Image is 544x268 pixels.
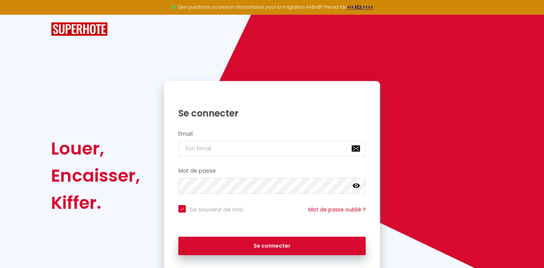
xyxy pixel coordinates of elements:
div: Kiffer. [51,189,140,216]
h2: Email [178,131,366,137]
img: SuperHote logo [51,22,108,36]
input: Ton Email [178,141,366,156]
h2: Mot de passe [178,168,366,174]
a: Mot de passe oublié ? [308,206,366,213]
div: Louer, [51,135,140,162]
h1: Se connecter [178,107,366,119]
a: >>> ICI <<<< [347,4,373,10]
button: Se connecter [178,237,366,256]
div: Encaisser, [51,162,140,189]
